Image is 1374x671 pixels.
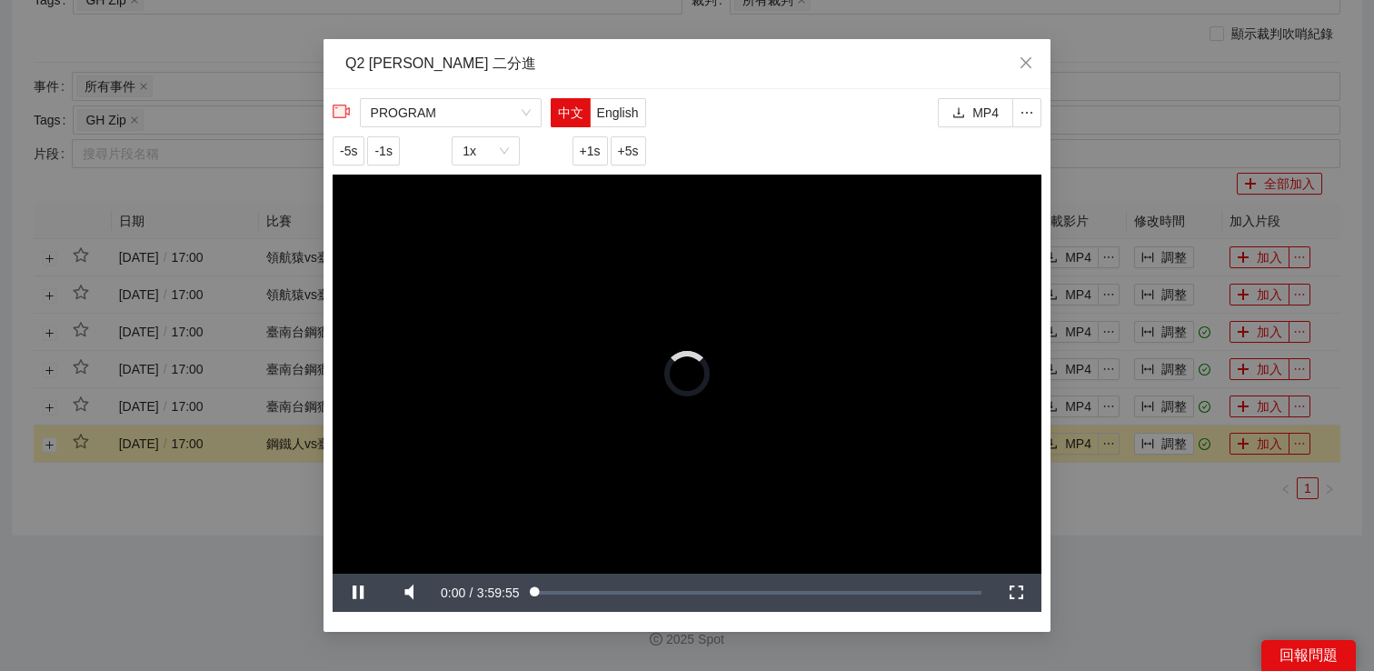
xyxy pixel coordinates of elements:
button: Close [1001,39,1050,88]
span: -1s [374,141,392,161]
button: downloadMP4 [938,98,1013,127]
div: Progress Bar [535,591,981,595]
button: +5s [611,136,646,165]
span: download [952,106,965,121]
button: Mute [383,574,434,612]
span: English [597,105,639,120]
span: MP4 [972,103,999,123]
span: +1s [580,141,601,161]
button: -5s [333,136,364,165]
span: +5s [618,141,639,161]
div: Video Player [333,175,1041,574]
div: 回報問題 [1261,640,1356,671]
span: close [1019,55,1033,70]
button: +1s [572,136,608,165]
button: Fullscreen [991,574,1041,612]
button: ellipsis [1012,98,1041,127]
span: PROGRAM [371,99,531,126]
span: / [470,586,473,600]
button: Pause [333,574,383,612]
div: Q2 [PERSON_NAME] 二分進 [345,54,1029,74]
span: 0:00 [441,586,465,600]
span: 3:59:55 [477,586,520,600]
span: 中文 [558,105,583,120]
button: -1s [367,136,399,165]
span: 1x [463,137,509,165]
span: video-camera [333,103,351,121]
span: -5s [340,141,357,161]
span: ellipsis [1013,105,1040,120]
